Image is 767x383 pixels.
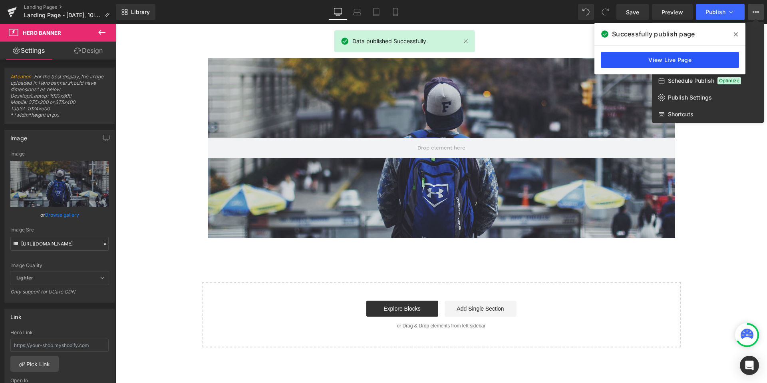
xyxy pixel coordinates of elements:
button: Redo [597,4,613,20]
span: Optimize [717,77,741,84]
button: Undo [578,4,594,20]
button: Publish [696,4,745,20]
a: Landing Pages [24,4,116,10]
div: Link [10,309,22,320]
a: Attention [10,74,32,80]
a: View Live Page [601,52,739,68]
input: https://your-shop.myshopify.com [10,339,109,352]
span: Schedule Publish [668,77,714,84]
span: Preview [662,8,683,16]
div: Image Src [10,227,109,233]
input: Link [10,237,109,251]
span: Publish Settings [668,94,712,101]
span: Save [626,8,639,16]
div: Image [10,151,109,157]
b: Lighter [16,275,33,281]
span: Successfully publish page [612,29,695,39]
span: : For the best display, the image uploaded in Hero banner should have dimensions* as below: Deskt... [10,74,109,124]
p: or Drag & Drop elements from left sidebar [99,299,553,305]
span: Shortcuts [668,111,693,118]
div: Only support for UCare CDN [10,289,109,300]
a: Pick Link [10,356,59,372]
a: Desktop [328,4,348,20]
button: View Live PageView with current TemplateSave Template to LibrarySchedule PublishOptimizePublish S... [748,4,764,20]
a: Tablet [367,4,386,20]
span: Hero Banner [23,30,61,36]
span: Publish [705,9,725,15]
a: Laptop [348,4,367,20]
span: Landing Page - [DATE], 10:20:48111111 [24,12,101,18]
div: Image Quality [10,263,109,268]
a: Mobile [386,4,405,20]
div: Image [10,130,27,142]
a: Add Single Section [329,277,401,293]
a: Browse gallery [45,208,79,222]
a: Preview [652,4,693,20]
span: Data published Successfully. [352,37,428,46]
div: or [10,211,109,219]
a: New Library [116,4,155,20]
span: Library [131,8,150,16]
div: Hero Link [10,330,109,335]
a: Explore Blocks [251,277,323,293]
div: Open Intercom Messenger [740,356,759,375]
a: Design [60,42,117,60]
